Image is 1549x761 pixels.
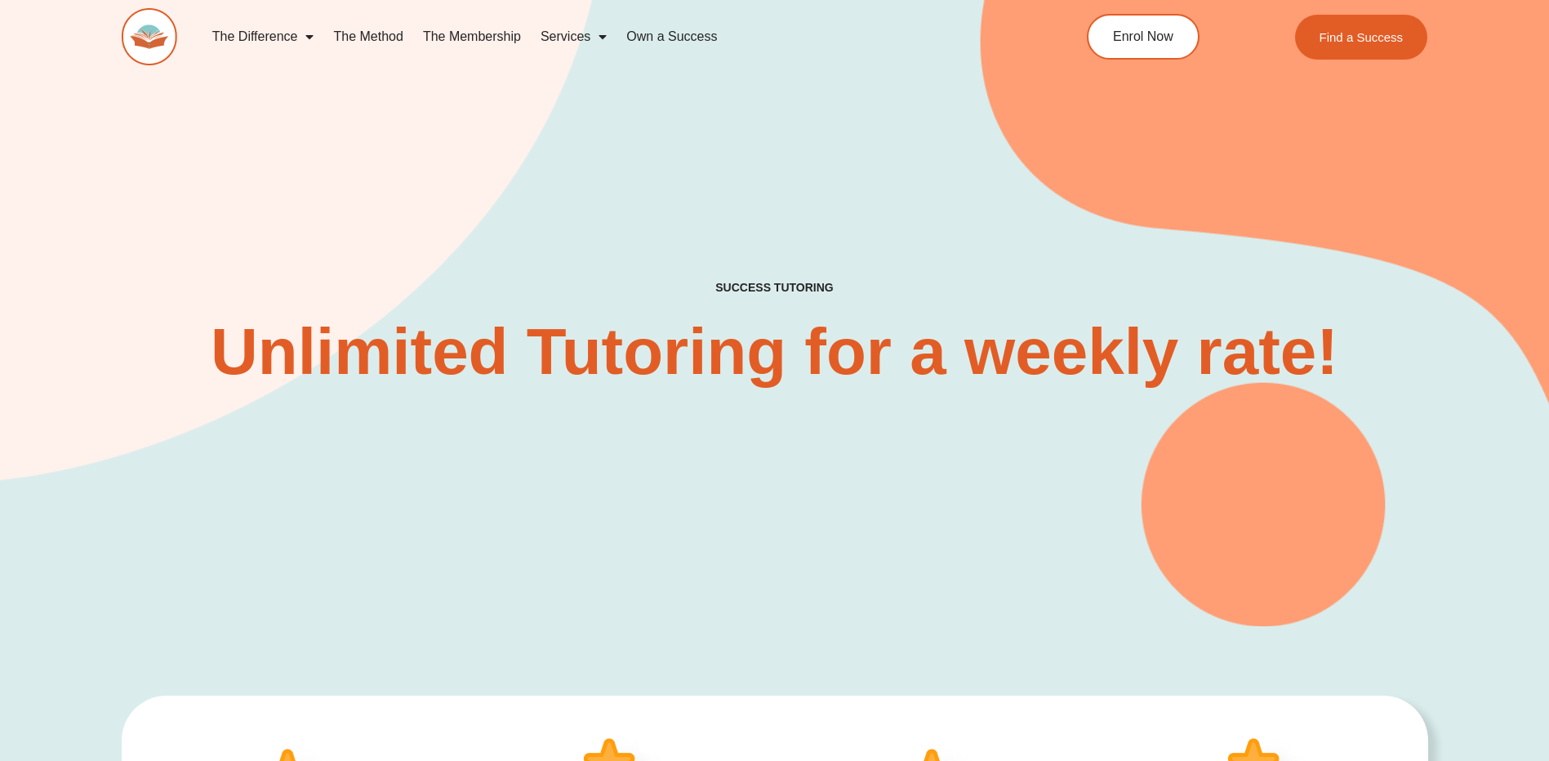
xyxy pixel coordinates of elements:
[323,18,412,56] a: The Method
[203,18,324,56] a: The Difference
[1295,15,1428,60] a: Find a Success
[413,18,531,56] a: The Membership
[531,18,616,56] a: Services
[581,281,968,295] h4: SUCCESS TUTORING​
[207,319,1343,385] h2: Unlimited Tutoring for a weekly rate!
[1113,30,1173,43] span: Enrol Now
[203,18,1013,56] nav: Menu
[1320,31,1404,43] span: Find a Success
[616,18,727,56] a: Own a Success
[1087,14,1200,60] a: Enrol Now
